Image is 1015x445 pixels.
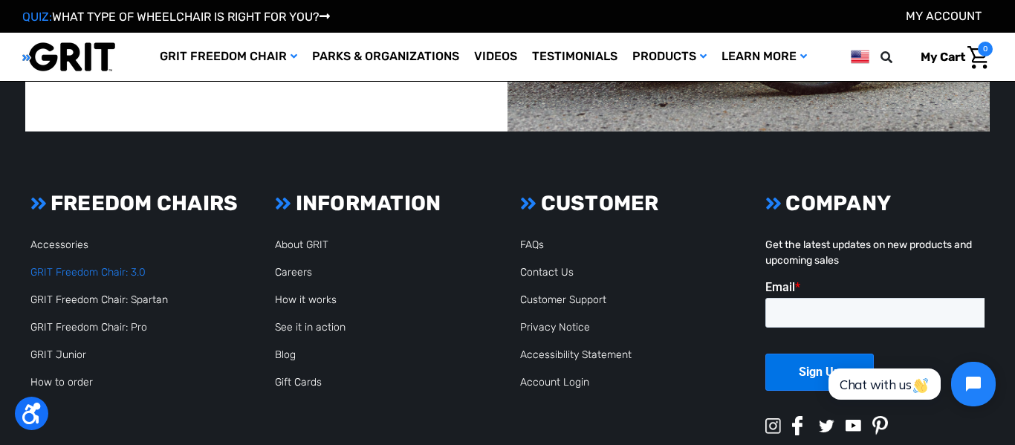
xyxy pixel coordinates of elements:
a: Contact Us [520,266,574,279]
img: pinterest [872,416,888,435]
span: My Cart [921,50,965,64]
a: Learn More [714,33,814,81]
img: youtube [846,420,861,432]
a: Parks & Organizations [305,33,467,81]
a: FAQs [520,238,544,251]
span: Phone Number [219,61,299,75]
h3: INFORMATION [275,191,494,216]
img: instagram [765,418,781,434]
a: Accessories [30,238,88,251]
a: About GRIT [275,238,328,251]
img: facebook [792,416,803,435]
span: QUIZ: [22,10,52,24]
img: twitter [819,420,834,432]
iframe: Form 1 [765,280,985,403]
a: GRIT Freedom Chair: Pro [30,321,147,334]
a: Testimonials [525,33,625,81]
a: How it works [275,293,337,306]
a: Accessibility Statement [520,348,632,361]
iframe: Tidio Chat [812,349,1008,419]
a: QUIZ:WHAT TYPE OF WHEELCHAIR IS RIGHT FOR YOU? [22,10,330,24]
h3: FREEDOM CHAIRS [30,191,250,216]
a: Cart with 0 items [909,42,993,73]
a: Customer Support [520,293,606,306]
h3: COMPANY [765,191,985,216]
a: Blog [275,348,296,361]
span: 0 [978,42,993,56]
a: See it in action [275,321,346,334]
a: Account [906,9,982,23]
img: us.png [851,48,869,66]
a: Gift Cards [275,376,322,389]
input: Search [887,42,909,73]
a: Careers [275,266,312,279]
a: How to order [30,376,93,389]
a: GRIT Junior [30,348,86,361]
img: Cart [967,46,989,69]
a: GRIT Freedom Chair: 3.0 [30,266,146,279]
a: Videos [467,33,525,81]
h3: CUSTOMER [520,191,739,216]
a: Account Login [520,376,589,389]
img: GRIT All-Terrain Wheelchair and Mobility Equipment [22,42,115,72]
a: Privacy Notice [520,321,590,334]
a: Products [625,33,714,81]
a: GRIT Freedom Chair: Spartan [30,293,168,306]
a: GRIT Freedom Chair [152,33,305,81]
p: Get the latest updates on new products and upcoming sales [765,237,985,268]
